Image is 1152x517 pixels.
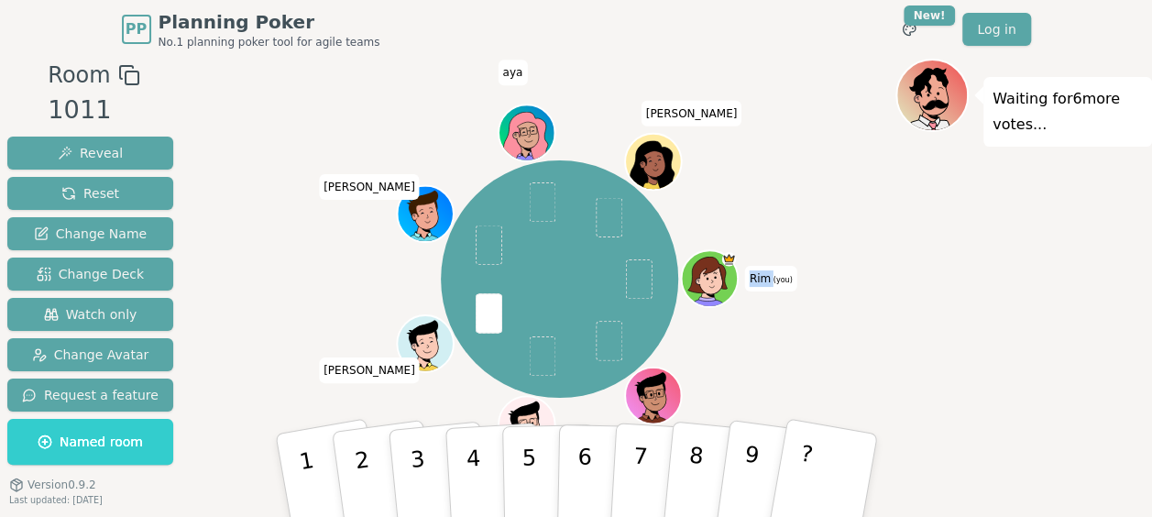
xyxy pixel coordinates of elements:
span: Version 0.9.2 [27,478,96,492]
span: (you) [771,276,793,284]
div: New! [904,5,956,26]
span: Change Name [34,225,147,243]
span: Rim is the host [721,253,735,267]
span: Click to change your name [498,60,527,86]
span: Click to change your name [745,266,797,291]
button: Change Avatar [7,338,173,371]
span: Change Avatar [32,346,149,364]
a: PPPlanning PokerNo.1 planning poker tool for agile teams [122,9,380,49]
span: Change Deck [37,265,144,283]
p: Waiting for 6 more votes... [993,86,1143,137]
span: Reset [61,184,119,203]
span: Named room [38,433,143,451]
span: Request a feature [22,386,159,404]
button: Reset [7,177,173,210]
span: Planning Poker [159,9,380,35]
button: Version0.9.2 [9,478,96,492]
button: Change Deck [7,258,173,291]
button: Watch only [7,298,173,331]
span: Reveal [58,144,123,162]
a: Log in [962,13,1030,46]
button: Click to change your avatar [683,253,736,306]
span: Last updated: [DATE] [9,495,103,505]
span: No.1 planning poker tool for agile teams [159,35,380,49]
span: Room [48,59,110,92]
button: Reveal [7,137,173,170]
div: 1011 [48,92,139,129]
span: Click to change your name [319,174,420,200]
span: Click to change your name [319,357,420,383]
span: Watch only [44,305,137,324]
button: Request a feature [7,379,173,412]
button: Change Name [7,217,173,250]
button: Named room [7,419,173,465]
span: PP [126,18,147,40]
button: New! [893,13,926,46]
span: Click to change your name [642,101,742,126]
